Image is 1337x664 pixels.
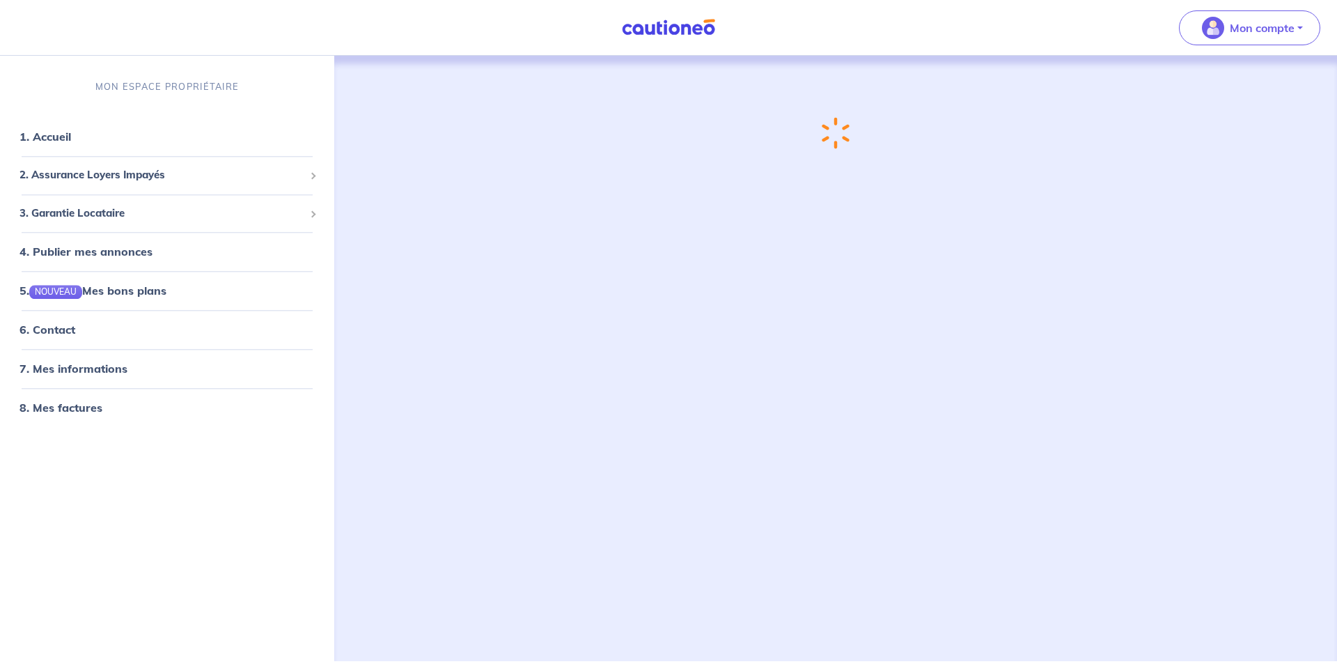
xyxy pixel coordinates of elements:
div: 5.NOUVEAUMes bons plans [6,277,329,305]
a: 8. Mes factures [19,401,102,415]
div: 6. Contact [6,316,329,344]
a: 5.NOUVEAUMes bons plans [19,284,166,298]
span: 3. Garantie Locataire [19,206,304,222]
img: illu_account_valid_menu.svg [1202,17,1224,39]
a: 6. Contact [19,323,75,337]
button: illu_account_valid_menu.svgMon compte [1179,10,1320,45]
img: loading-spinner [822,117,850,149]
a: 1. Accueil [19,130,71,144]
div: 7. Mes informations [6,355,329,383]
div: 8. Mes factures [6,394,329,422]
a: 4. Publier mes annonces [19,245,153,259]
div: 4. Publier mes annonces [6,238,329,266]
div: 3. Garantie Locataire [6,200,329,227]
a: 7. Mes informations [19,362,127,376]
div: 2. Assurance Loyers Impayés [6,162,329,190]
p: Mon compte [1230,20,1295,36]
span: 2. Assurance Loyers Impayés [19,168,304,184]
div: 1. Accueil [6,123,329,151]
img: Cautioneo [616,19,721,36]
p: MON ESPACE PROPRIÉTAIRE [95,80,239,93]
